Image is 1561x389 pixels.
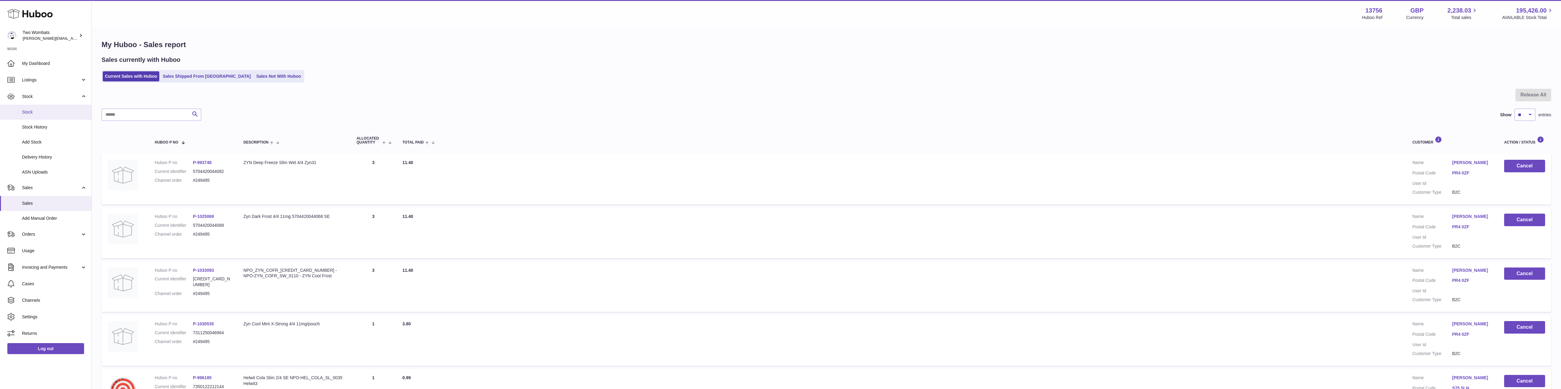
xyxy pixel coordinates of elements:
a: [PERSON_NAME] [1452,375,1492,381]
span: 11.40 [402,160,413,165]
td: 3 [350,208,396,258]
span: Huboo P no [155,140,178,144]
img: philip.carroll@twowombats.com [7,31,17,40]
dt: Current identifier [155,223,193,228]
dt: Current identifier [155,330,193,336]
a: PR4 0ZF [1452,224,1492,230]
span: ALLOCATED Quantity [357,137,381,144]
span: Listings [22,77,80,83]
a: [PERSON_NAME] [1452,267,1492,273]
span: 2,238.03 [1448,6,1471,15]
dt: Postal Code [1412,170,1452,178]
span: Stock History [22,124,87,130]
dt: Channel order [155,231,193,237]
label: Show [1500,112,1511,118]
dt: Postal Code [1412,331,1452,339]
div: Zyn Cool Mint X-Strong 4/4 11mg/pouch [243,321,344,327]
span: My Dashboard [22,61,87,66]
dt: Current identifier [155,169,193,174]
dd: #249495 [193,339,231,345]
strong: 13756 [1365,6,1382,15]
a: [PERSON_NAME] [1452,160,1492,166]
button: Cancel [1504,160,1545,172]
dd: 5704420044068 [193,223,231,228]
div: Two Wombats [23,30,78,41]
a: [PERSON_NAME] [1452,214,1492,219]
dd: [CREDIT_CARD_NUMBER] [193,276,231,288]
dt: Channel order [155,178,193,183]
span: 195,426.00 [1516,6,1547,15]
div: Action / Status [1504,136,1545,144]
span: Usage [22,248,87,254]
div: Customer [1412,136,1492,144]
dt: User Id [1412,288,1452,294]
dt: Name [1412,321,1452,328]
dt: Huboo P no [155,321,193,327]
span: Add Manual Order [22,215,87,221]
dt: Channel order [155,291,193,297]
span: Total sales [1451,15,1478,21]
span: Orders [22,231,80,237]
dt: Name [1412,214,1452,221]
span: Sales [22,200,87,206]
span: Settings [22,314,87,320]
div: NPO_ZYN_COFR_[CREDIT_CARD_NUMBER] - NPO-ZYN_COFR_SW_0110 - ZYN Cool Frost [243,267,344,279]
span: Returns [22,331,87,336]
span: 11.40 [402,268,413,273]
dd: B2C [1452,351,1492,357]
img: no-photo.jpg [108,267,138,298]
dd: #249495 [193,178,231,183]
h2: Sales currently with Huboo [102,56,180,64]
a: P-993748 [193,160,212,165]
span: Stock [22,109,87,115]
a: Log out [7,343,84,354]
dt: Huboo P no [155,375,193,381]
dt: Huboo P no [155,214,193,219]
dd: B2C [1452,189,1492,195]
dt: Channel order [155,339,193,345]
strong: GBP [1410,6,1423,15]
span: Stock [22,94,80,99]
dt: User Id [1412,342,1452,348]
span: ASN Uploads [22,169,87,175]
dd: 5704420044082 [193,169,231,174]
dt: Huboo P no [155,160,193,166]
a: P-1033093 [193,268,214,273]
span: 11.40 [402,214,413,219]
span: Cases [22,281,87,287]
img: no-photo.jpg [108,160,138,190]
a: 2,238.03 Total sales [1448,6,1478,21]
span: Total paid [402,140,424,144]
img: no-photo.jpg [108,214,138,244]
div: Zyn Dark Frost 4/4 11mg 5704420044068 SE [243,214,344,219]
span: Sales [22,185,80,191]
dt: Postal Code [1412,278,1452,285]
a: PR4 0ZF [1452,331,1492,337]
span: Add Stock [22,139,87,145]
span: 3.80 [402,321,411,326]
a: Sales Shipped From [GEOGRAPHIC_DATA] [161,71,253,81]
a: Sales Not With Huboo [254,71,303,81]
dt: Current identifier [155,276,193,288]
a: [PERSON_NAME] [1452,321,1492,327]
img: no-photo.jpg [108,321,138,352]
span: [PERSON_NAME][EMAIL_ADDRESS][PERSON_NAME][DOMAIN_NAME] [23,36,155,41]
dt: Customer Type [1412,351,1452,357]
span: entries [1538,112,1551,118]
dt: User Id [1412,234,1452,240]
td: 1 [350,315,396,366]
button: Cancel [1504,214,1545,226]
a: Current Sales with Huboo [103,71,159,81]
button: Cancel [1504,267,1545,280]
dt: Customer Type [1412,189,1452,195]
dt: Customer Type [1412,297,1452,303]
div: Helwit Cola Slim 2/4 SE NPO-HEL_COLA_SL_0035 Helwit3 [243,375,344,387]
button: Cancel [1504,375,1545,387]
span: AVAILABLE Stock Total [1502,15,1554,21]
dt: Name [1412,375,1452,382]
dd: B2C [1452,243,1492,249]
a: PR4 0ZF [1452,170,1492,176]
td: 3 [350,154,396,204]
span: Description [243,140,268,144]
dt: User Id [1412,181,1452,186]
